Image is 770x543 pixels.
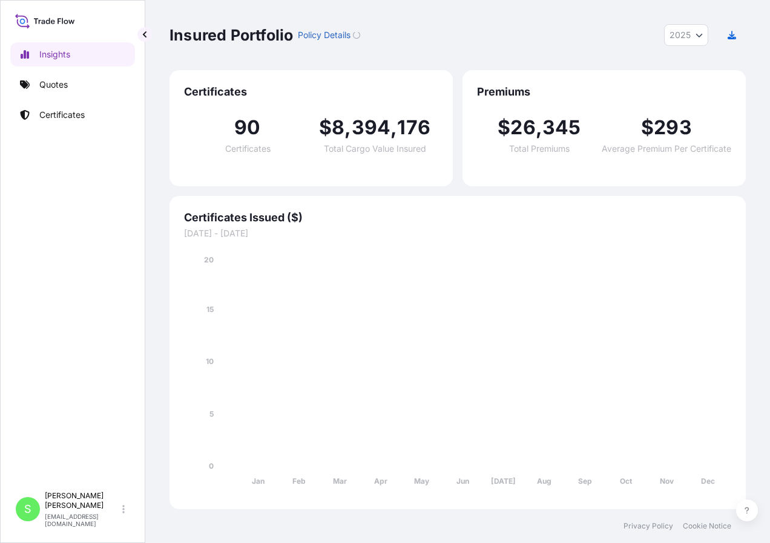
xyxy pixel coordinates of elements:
tspan: Apr [374,476,387,486]
span: S [24,503,31,515]
span: 176 [397,118,430,137]
tspan: 15 [206,305,214,314]
span: $ [498,118,510,137]
p: Policy Details [298,29,350,41]
div: Loading [353,31,360,39]
p: Certificates [39,109,85,121]
span: Certificates [184,85,438,99]
span: 26 [510,118,535,137]
span: 8 [332,118,344,137]
a: Cookie Notice [683,521,731,531]
span: , [536,118,542,137]
button: Loading [353,25,360,45]
tspan: Aug [537,476,551,486]
a: Privacy Policy [624,521,673,531]
span: 2025 [670,29,691,41]
span: $ [641,118,654,137]
span: 293 [654,118,692,137]
span: $ [319,118,332,137]
tspan: May [414,476,430,486]
p: Insights [39,48,70,60]
tspan: Nov [660,476,674,486]
p: [EMAIL_ADDRESS][DOMAIN_NAME] [45,513,120,527]
tspan: Feb [292,476,306,486]
tspan: 5 [209,409,214,418]
span: , [390,118,397,137]
span: [DATE] - [DATE] [184,227,731,239]
tspan: [DATE] [491,476,516,486]
tspan: Oct [620,476,633,486]
a: Insights [10,42,135,67]
tspan: Mar [333,476,347,486]
tspan: 20 [204,255,214,264]
p: [PERSON_NAME] [PERSON_NAME] [45,491,120,510]
span: 394 [352,118,391,137]
a: Quotes [10,73,135,97]
tspan: Dec [701,476,715,486]
button: Year Selector [664,24,708,46]
span: Certificates Issued ($) [184,210,731,225]
span: 345 [542,118,581,137]
tspan: Jun [456,476,469,486]
tspan: 10 [206,357,214,366]
tspan: 0 [209,461,214,470]
span: Total Premiums [509,145,570,153]
tspan: Jan [252,476,265,486]
span: , [344,118,351,137]
span: Certificates [225,145,271,153]
span: 90 [234,118,260,137]
a: Certificates [10,103,135,127]
span: Average Premium Per Certificate [602,145,731,153]
p: Quotes [39,79,68,91]
span: Premiums [477,85,731,99]
p: Insured Portfolio [169,25,293,45]
span: Total Cargo Value Insured [324,145,426,153]
tspan: Sep [578,476,592,486]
